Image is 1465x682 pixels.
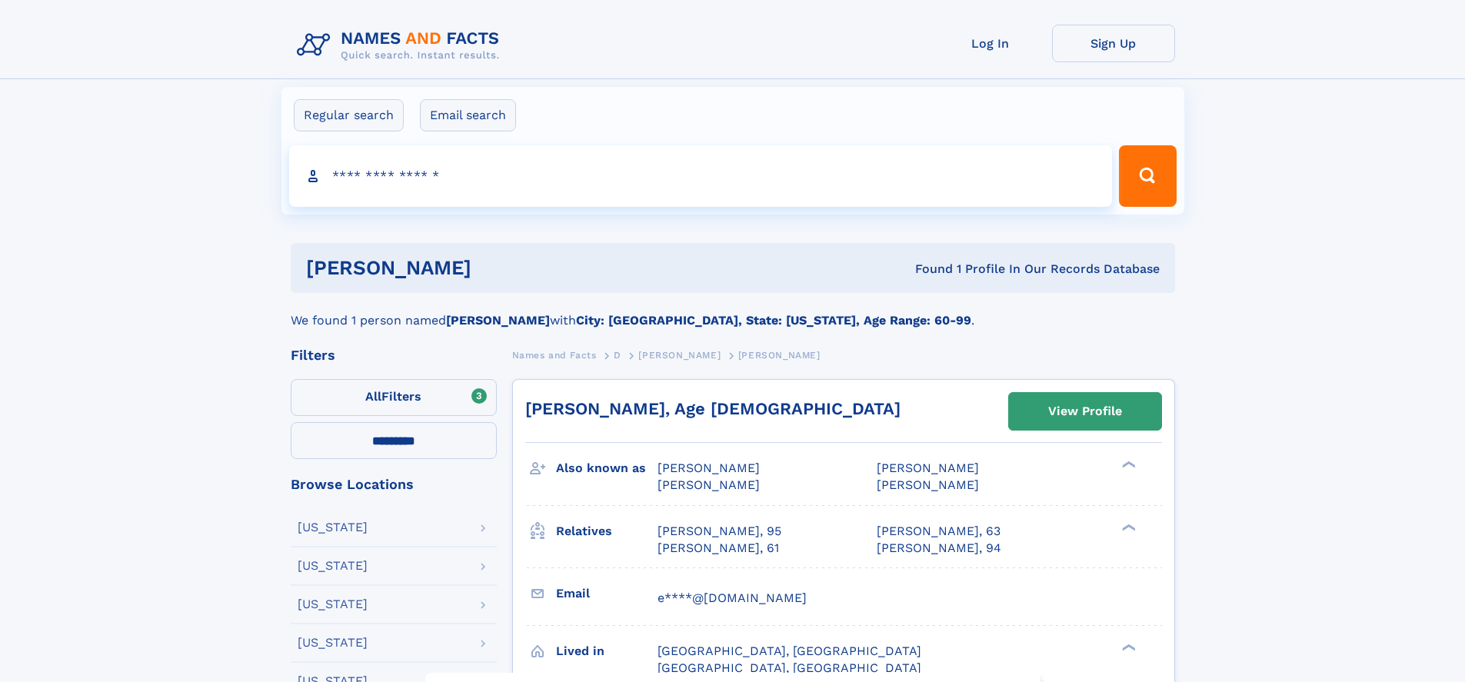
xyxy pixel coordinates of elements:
[658,461,760,475] span: [PERSON_NAME]
[306,258,694,278] h1: [PERSON_NAME]
[298,598,368,610] div: [US_STATE]
[738,350,821,361] span: [PERSON_NAME]
[693,261,1160,278] div: Found 1 Profile In Our Records Database
[658,477,760,492] span: [PERSON_NAME]
[291,348,497,362] div: Filters
[291,379,497,416] label: Filters
[614,345,621,364] a: D
[556,455,658,481] h3: Also known as
[658,523,781,540] a: [PERSON_NAME], 95
[614,350,621,361] span: D
[658,660,921,675] span: [GEOGRAPHIC_DATA], [GEOGRAPHIC_DATA]
[291,293,1175,330] div: We found 1 person named with .
[658,540,779,557] a: [PERSON_NAME], 61
[446,313,550,328] b: [PERSON_NAME]
[298,637,368,649] div: [US_STATE]
[291,25,512,66] img: Logo Names and Facts
[291,477,497,491] div: Browse Locations
[638,350,721,361] span: [PERSON_NAME]
[294,99,404,131] label: Regular search
[298,560,368,572] div: [US_STATE]
[658,644,921,658] span: [GEOGRAPHIC_DATA], [GEOGRAPHIC_DATA]
[877,523,1001,540] a: [PERSON_NAME], 63
[289,145,1113,207] input: search input
[365,389,381,404] span: All
[1119,145,1176,207] button: Search Button
[576,313,971,328] b: City: [GEOGRAPHIC_DATA], State: [US_STATE], Age Range: 60-99
[877,477,979,492] span: [PERSON_NAME]
[556,638,658,664] h3: Lived in
[525,399,901,418] a: [PERSON_NAME], Age [DEMOGRAPHIC_DATA]
[1048,394,1122,429] div: View Profile
[929,25,1052,62] a: Log In
[877,461,979,475] span: [PERSON_NAME]
[877,540,1001,557] a: [PERSON_NAME], 94
[298,521,368,534] div: [US_STATE]
[420,99,516,131] label: Email search
[556,518,658,544] h3: Relatives
[512,345,597,364] a: Names and Facts
[1118,642,1137,652] div: ❯
[638,345,721,364] a: [PERSON_NAME]
[1052,25,1175,62] a: Sign Up
[1009,393,1161,430] a: View Profile
[1118,460,1137,470] div: ❯
[1118,522,1137,532] div: ❯
[556,581,658,607] h3: Email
